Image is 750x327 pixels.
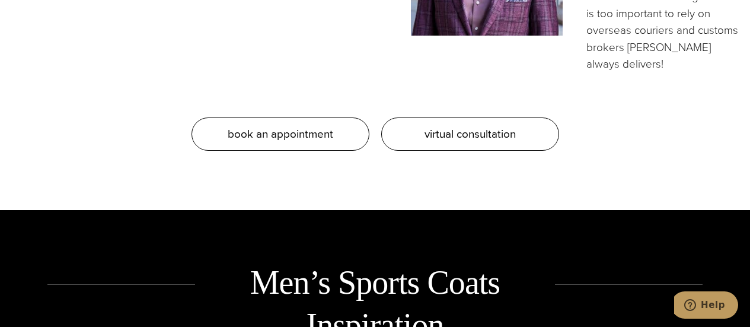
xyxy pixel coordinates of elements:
[674,291,738,321] iframe: Opens a widget where you can chat to one of our agents
[381,118,559,151] a: virtual consultation
[192,118,369,151] a: book an appointment
[228,125,333,142] span: book an appointment
[425,125,516,142] span: virtual consultation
